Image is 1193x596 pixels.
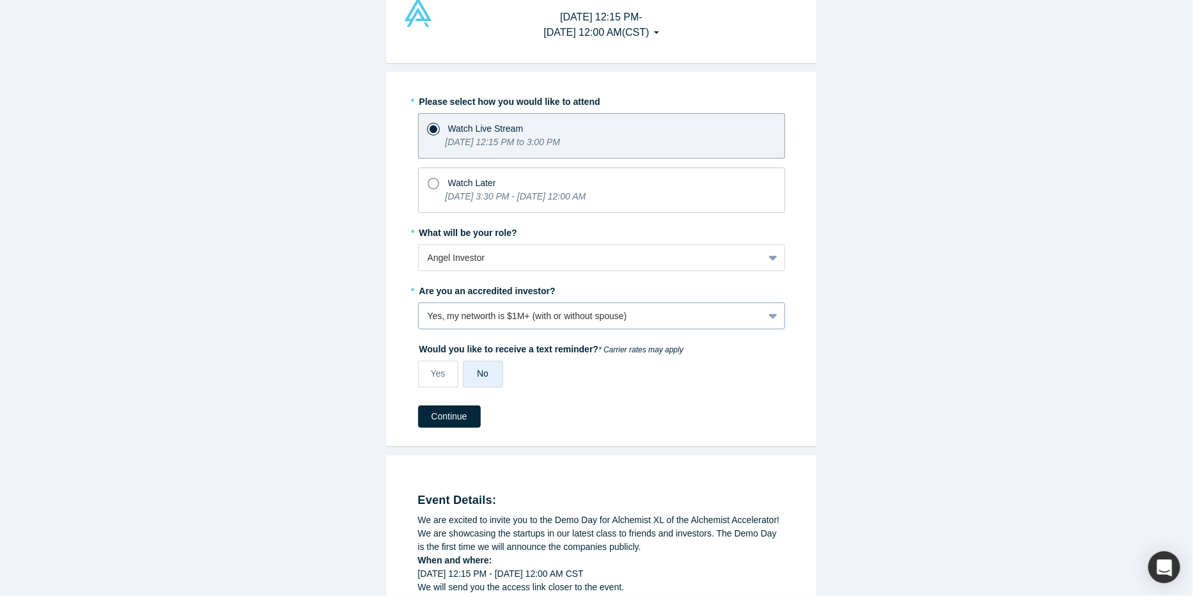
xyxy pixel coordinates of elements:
[446,191,586,201] i: [DATE] 3:30 PM - [DATE] 12:00 AM
[477,368,488,379] span: No
[448,123,524,134] span: Watch Live Stream
[418,514,785,527] div: We are excited to invite you to the Demo Day for Alchemist XL of the Alchemist Accelerator!
[448,178,496,188] span: Watch Later
[418,494,497,506] strong: Event Details:
[431,368,446,379] span: Yes
[530,5,672,45] button: [DATE] 12:15 PM-[DATE] 12:00 AM(CST)
[418,567,785,581] div: [DATE] 12:15 PM - [DATE] 12:00 AM CST
[418,405,481,428] button: Continue
[428,310,754,323] div: Yes, my networth is $1M+ (with or without spouse)
[418,338,785,356] label: Would you like to receive a text reminder?
[418,555,492,565] strong: When and where:
[418,280,785,298] label: Are you an accredited investor?
[446,137,560,147] i: [DATE] 12:15 PM to 3:00 PM
[418,91,785,109] label: Please select how you would like to attend
[418,222,785,240] label: What will be your role?
[418,581,785,594] div: We will send you the access link closer to the event.
[598,345,683,354] em: * Carrier rates may apply
[418,527,785,554] div: We are showcasing the startups in our latest class to friends and investors. The Demo Day is the ...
